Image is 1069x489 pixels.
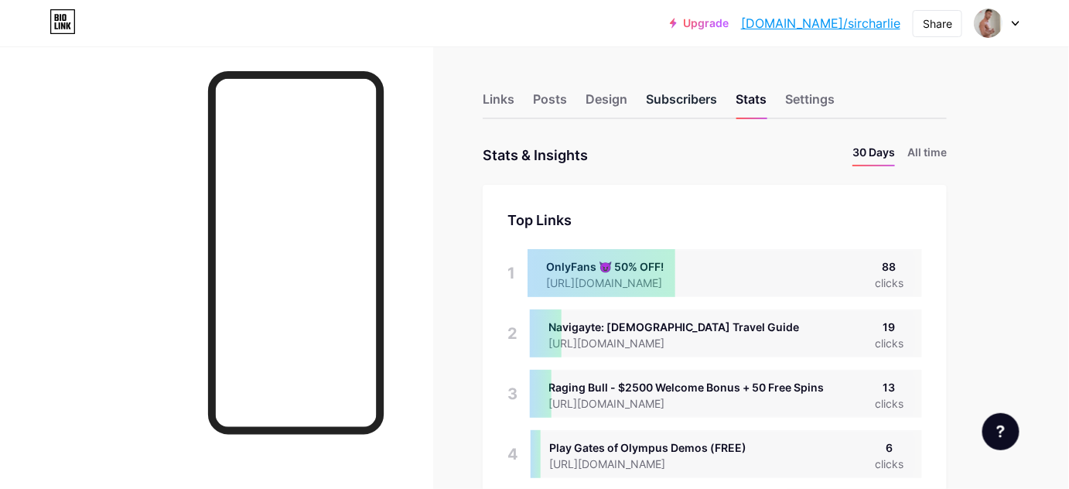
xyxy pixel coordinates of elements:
[507,309,517,357] div: 2
[736,90,767,118] div: Stats
[548,395,824,412] div: [URL][DOMAIN_NAME]
[875,379,903,395] div: 13
[907,144,947,166] li: All time
[586,90,627,118] div: Design
[507,210,922,231] div: Top Links
[507,430,518,478] div: 4
[548,319,799,335] div: Navigayte: [DEMOGRAPHIC_DATA] Travel Guide
[923,15,952,32] div: Share
[483,144,588,166] div: Stats & Insights
[154,93,166,105] img: tab_keywords_by_traffic_grey.svg
[646,90,717,118] div: Subscribers
[785,90,835,118] div: Settings
[875,258,903,275] div: 88
[875,456,903,472] div: clicks
[852,144,895,166] li: 30 Days
[42,93,54,105] img: tab_domain_overview_orange.svg
[533,90,567,118] div: Posts
[549,439,746,456] div: Play Gates of Olympus Demos (FREE)
[59,94,138,104] div: Domain Overview
[25,25,37,37] img: logo_orange.svg
[875,319,903,335] div: 19
[548,379,824,395] div: Raging Bull - $2500 Welcome Bonus + 50 Free Spins
[507,249,515,297] div: 1
[875,395,903,412] div: clicks
[549,456,746,472] div: [URL][DOMAIN_NAME]
[875,275,903,291] div: clicks
[741,14,900,32] a: [DOMAIN_NAME]/sircharlie
[25,40,37,53] img: website_grey.svg
[875,439,903,456] div: 6
[548,335,799,351] div: [URL][DOMAIN_NAME]
[40,40,170,53] div: Domain: [DOMAIN_NAME]
[670,17,729,29] a: Upgrade
[171,94,261,104] div: Keywords by Traffic
[43,25,76,37] div: v 4.0.25
[483,90,514,118] div: Links
[875,335,903,351] div: clicks
[507,370,517,418] div: 3
[974,9,1003,38] img: sircharlie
